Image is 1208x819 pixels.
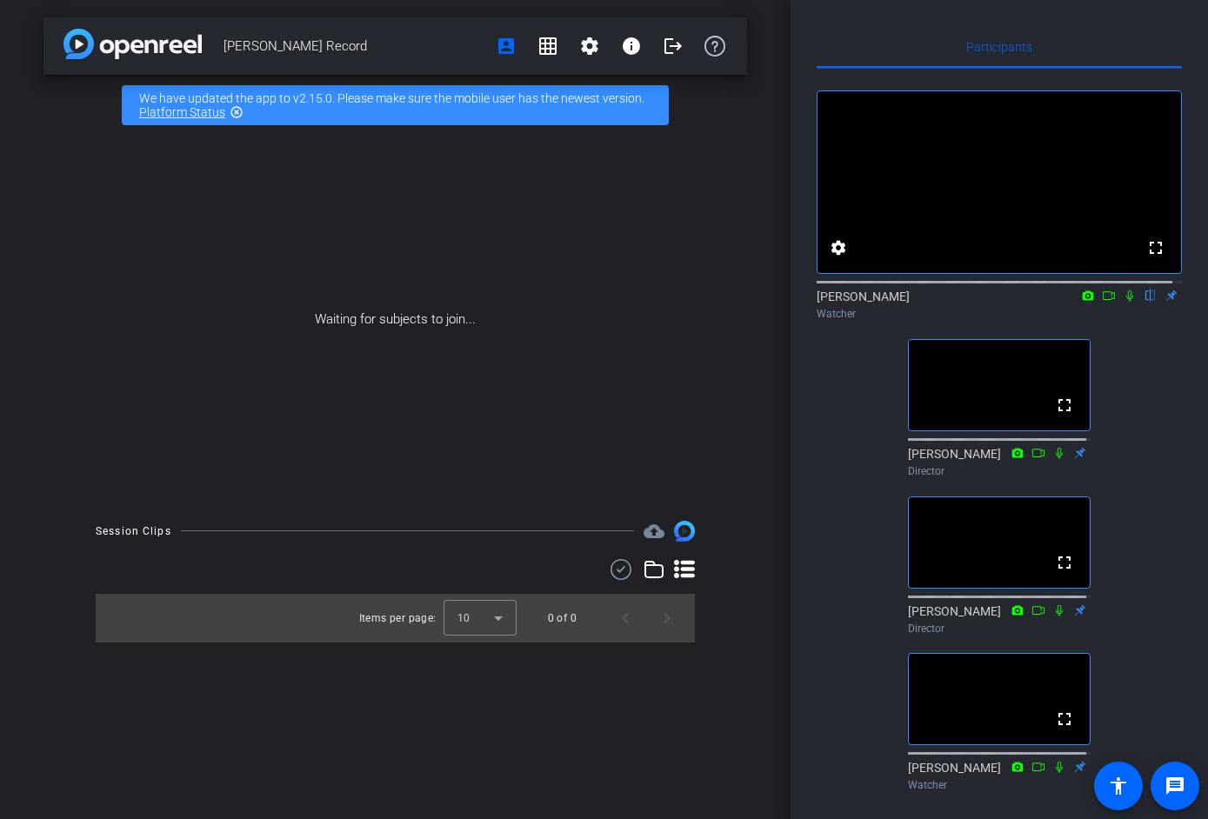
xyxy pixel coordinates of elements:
[230,105,244,119] mat-icon: highlight_off
[828,237,849,258] mat-icon: settings
[1108,776,1129,796] mat-icon: accessibility
[548,609,577,627] div: 0 of 0
[1165,776,1185,796] mat-icon: message
[908,463,1091,479] div: Director
[646,597,688,639] button: Next page
[621,36,642,57] mat-icon: info
[1054,395,1075,416] mat-icon: fullscreen
[966,41,1032,53] span: Participants
[359,609,437,627] div: Items per page:
[579,36,600,57] mat-icon: settings
[908,621,1091,636] div: Director
[644,521,664,542] mat-icon: cloud_upload
[644,521,664,542] span: Destinations for your clips
[908,603,1091,636] div: [PERSON_NAME]
[604,597,646,639] button: Previous page
[496,36,517,57] mat-icon: account_box
[537,36,558,57] mat-icon: grid_on
[663,36,684,57] mat-icon: logout
[63,29,202,59] img: app-logo
[1054,709,1075,729] mat-icon: fullscreen
[1054,552,1075,573] mat-icon: fullscreen
[908,777,1091,793] div: Watcher
[908,445,1091,479] div: [PERSON_NAME]
[1140,287,1161,303] mat-icon: flip
[817,288,1182,322] div: [PERSON_NAME]
[674,521,695,542] img: Session clips
[1145,237,1166,258] mat-icon: fullscreen
[908,759,1091,793] div: [PERSON_NAME]
[817,306,1182,322] div: Watcher
[122,85,669,125] div: We have updated the app to v2.15.0. Please make sure the mobile user has the newest version.
[43,136,747,503] div: Waiting for subjects to join...
[224,29,485,63] span: [PERSON_NAME] Record
[96,523,171,540] div: Session Clips
[139,105,225,119] a: Platform Status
